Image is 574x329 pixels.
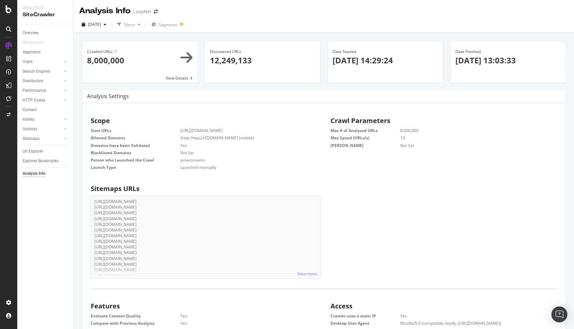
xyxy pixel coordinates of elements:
[331,143,400,148] dt: [PERSON_NAME]
[94,261,317,267] li: [URL][DOMAIN_NAME]
[79,5,131,17] div: Analysis Info
[87,92,129,101] h4: Analysis Settings
[331,313,400,319] dt: Crawler uses a static IP
[149,19,180,30] button: Segments
[23,97,45,104] div: HTTP Codes
[23,116,34,123] div: Inlinks
[23,87,62,94] a: Performance
[94,227,317,233] li: [URL][DOMAIN_NAME]
[23,148,69,155] a: Url Explorer
[23,135,40,142] div: Sitemaps
[455,55,561,66] p: [DATE] 13:03:33
[94,256,317,261] li: [URL][DOMAIN_NAME]
[23,158,69,164] a: Explorer Bookmarks
[164,320,317,326] dd: Yes
[94,204,317,210] li: [URL][DOMAIN_NAME]
[164,143,317,148] dd: Yes
[94,222,317,227] li: [URL][DOMAIN_NAME]
[331,117,560,124] h2: Crawl Parameters
[23,126,62,133] a: Outlinks
[23,78,44,85] div: Distribution
[210,55,316,66] p: 12,249,133
[94,250,317,255] li: [URL][DOMAIN_NAME]
[91,320,180,326] dt: Compare with Previous Analysis
[23,58,62,65] a: Visits
[23,126,37,133] div: Outlinks
[94,199,317,204] li: [URL][DOMAIN_NAME]
[384,135,557,141] dd: 14
[551,306,567,322] div: Open Intercom Messenger
[79,19,109,30] button: [DATE]
[164,150,317,156] dd: Not Set
[94,216,317,222] li: [URL][DOMAIN_NAME]
[91,313,180,319] dt: Evaluate Content Quality
[23,87,46,94] div: Performance
[23,11,68,19] div: SiteCrawler
[23,39,50,46] a: Movements
[23,39,44,46] div: Movements
[23,116,62,123] a: Inlinks
[91,302,321,310] h2: Features
[94,210,317,216] li: [URL][DOMAIN_NAME]
[455,49,481,54] span: Date Finished
[23,49,41,56] div: Segments
[384,313,557,319] dd: Yes
[23,97,62,104] a: HTTP Codes
[384,128,557,133] dd: 8,000,000
[164,313,317,319] dd: Yes
[91,157,180,163] dt: Person who Launched the Crawl
[331,135,400,141] dt: Max Speed (URLs/s)
[23,106,37,113] div: Content
[23,148,43,155] div: Url Explorer
[23,170,69,177] a: Analysis Info
[333,55,438,66] p: [DATE] 14:29:24
[333,49,356,54] span: Date Started
[159,22,177,28] span: Segments
[91,143,180,148] dt: Domains have been Validated
[91,117,321,124] h2: Scope
[23,5,68,11] div: Analytics
[91,185,321,192] h2: Sitemaps URLs
[23,68,50,75] div: Search Engines
[94,238,317,244] li: [URL][DOMAIN_NAME]
[23,68,62,75] a: Search Engines
[23,30,69,36] a: Overview
[124,22,135,28] div: Filters
[297,271,317,277] a: View more
[23,78,62,85] a: Distribution
[154,9,158,14] div: arrow-right-arrow-left
[23,49,69,56] a: Segments
[23,58,33,65] div: Visits
[164,157,317,163] dd: pmastroianni
[23,158,58,164] div: Explorer Bookmarks
[164,128,317,133] dd: [URL][DOMAIN_NAME]
[23,170,46,177] div: Analysis Info
[115,19,143,30] button: Filters
[384,320,557,326] dd: Mozilla/5.0 (compatible; botify; [URL][DOMAIN_NAME])
[91,164,180,170] dt: Launch Type
[88,22,101,27] span: 2023 Aug. 28th
[94,244,317,250] li: [URL][DOMAIN_NAME]
[331,320,400,326] dt: Desktop User Agent
[94,233,317,238] li: [URL][DOMAIN_NAME]
[164,164,317,170] dd: Launched manually
[91,128,180,133] dt: Start URLs
[23,106,69,113] a: Content
[331,128,400,133] dt: Max # of Analyzed URLs
[23,135,62,142] a: Sitemaps
[23,30,39,36] div: Overview
[91,135,180,141] dt: Allowed Domains
[91,150,180,156] dt: Blacklisted Domains
[384,143,557,148] dd: Not Set
[133,8,151,15] div: LoopNet
[331,302,560,310] h2: Access
[210,49,241,54] span: Discovered URLs
[164,135,317,141] dd: (http|https)://[DOMAIN_NAME] (mobile)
